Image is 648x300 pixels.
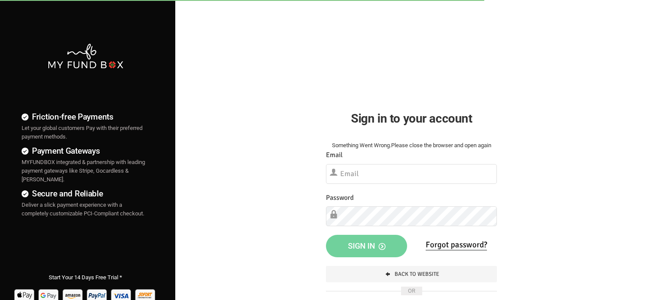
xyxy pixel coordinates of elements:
h2: Sign in to your account [326,109,497,128]
span: OR [401,287,422,295]
label: Password [326,193,354,203]
h4: Payment Gateways [22,145,149,157]
a: Back To Website [326,266,497,282]
button: Sign in [326,235,407,257]
span: Let your global customers Pay with their preferred payment methods. [22,125,142,140]
h4: Secure and Reliable [22,187,149,200]
span: Sign in [348,241,386,250]
h4: Friction-free Payments [22,111,149,123]
a: Forgot password? [426,240,487,250]
input: Email [326,164,497,184]
label: Email [326,150,343,161]
span: Deliver a slick payment experience with a completely customizable PCI-Compliant checkout. [22,202,144,217]
img: mfbwhite.png [47,43,124,69]
span: MYFUNDBOX integrated & partnership with leading payment gateways like Stripe, Gocardless & [PERSO... [22,159,145,183]
div: Something Went Wrong.Please close the browser and open again [326,141,497,150]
